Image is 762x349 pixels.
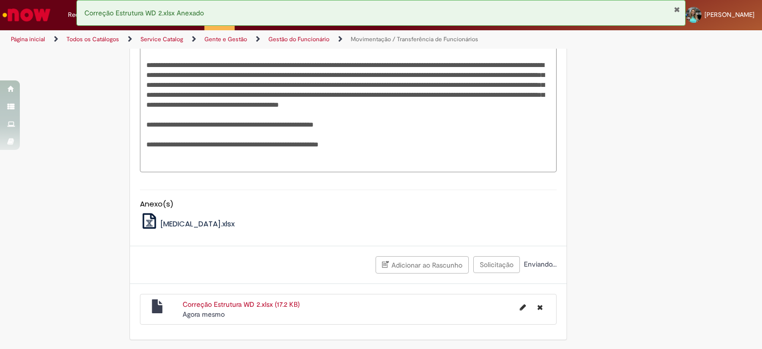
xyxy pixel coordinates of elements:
a: Service Catalog [140,35,183,43]
span: Correção Estrutura WD 2.xlsx Anexado [84,8,204,17]
span: [MEDICAL_DATA].xlsx [160,218,235,229]
span: Agora mesmo [183,310,225,319]
a: Gente e Gestão [204,35,247,43]
a: Todos os Catálogos [66,35,119,43]
ul: Trilhas de página [7,30,501,49]
a: Movimentação / Transferência de Funcionários [351,35,478,43]
button: Editar nome de arquivo Correção Estrutura WD 2.xlsx [514,299,532,315]
span: Requisições [68,10,103,20]
a: Página inicial [11,35,45,43]
time: 29/09/2025 11:09:38 [183,310,225,319]
h5: Anexo(s) [140,200,557,209]
span: [PERSON_NAME] [704,10,755,19]
span: Enviando... [522,260,557,269]
button: Excluir Correção Estrutura WD 2.xlsx [531,299,549,315]
button: Fechar Notificação [674,5,680,13]
a: [MEDICAL_DATA].xlsx [140,218,235,229]
img: ServiceNow [1,5,52,25]
a: Gestão do Funcionário [268,35,329,43]
a: Correção Estrutura WD 2.xlsx (17.2 KB) [183,300,300,309]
